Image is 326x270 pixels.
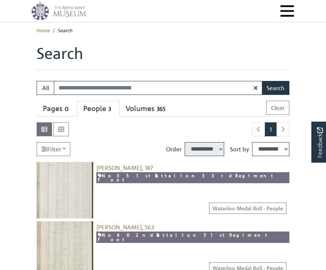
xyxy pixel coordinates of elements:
a: Would you like to provide feedback? [311,122,326,163]
div: Volumes [126,104,167,113]
a: No 40 2nd Battalion 51st Regiment Foot [96,232,289,243]
span: Search [58,27,73,33]
nav: pagination [249,122,289,136]
h1: Search [37,44,289,70]
a: No 35 1st Battalion 33rd Regiment Foot [96,172,289,184]
span: 3 [106,105,113,113]
button: Clear [266,101,289,115]
a: [PERSON_NAME], 187 [96,164,153,171]
span: 365 [155,105,167,113]
label: Sort by [230,145,249,154]
span: 0 [63,105,71,113]
span: Goto page 1 [265,122,277,136]
a: Filter [37,142,70,156]
button: Menu [279,3,295,19]
a: Home [37,27,50,33]
label: Order [166,145,182,154]
li: Previous page [252,122,265,136]
img: Coley, Henry, 187 [37,162,93,219]
div: People [83,104,113,113]
span: Feedback [315,127,324,158]
div: Pages [43,104,71,113]
a: [PERSON_NAME], 563 [96,223,154,231]
img: logo_wide.png [31,2,86,20]
a: Waterloo Medal Roll - People [209,203,286,214]
button: Search [262,81,289,95]
input: Enter one or more search terms... [54,81,263,95]
button: All [37,81,54,95]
